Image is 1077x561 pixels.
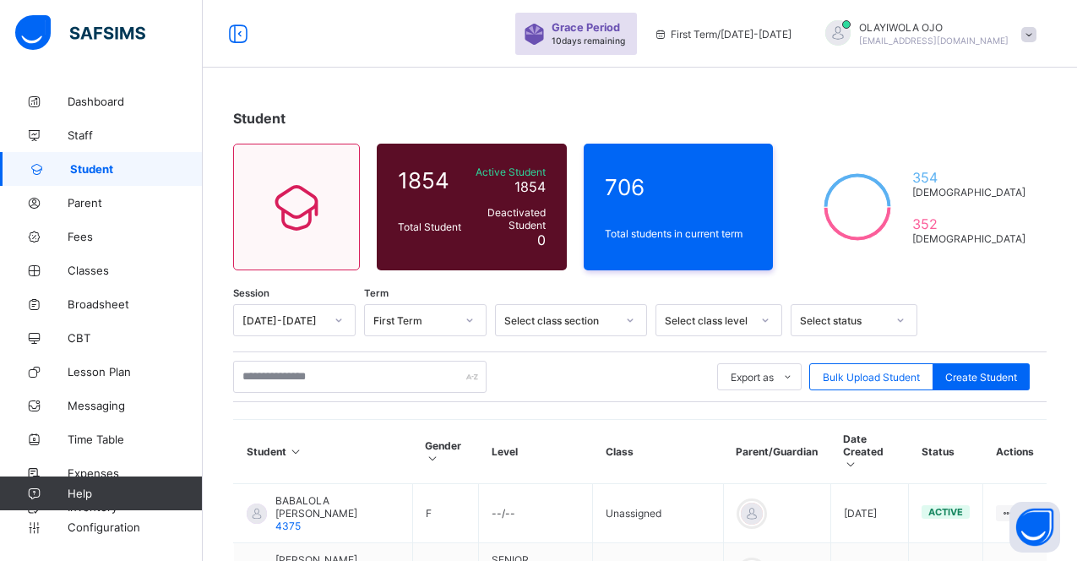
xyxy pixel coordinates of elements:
[928,506,963,518] span: active
[275,520,301,532] span: 4375
[68,128,203,142] span: Staff
[68,520,202,534] span: Configuration
[275,494,400,520] span: BABALOLA [PERSON_NAME]
[912,232,1025,245] span: [DEMOGRAPHIC_DATA]
[234,420,413,484] th: Student
[68,95,203,108] span: Dashboard
[552,21,620,34] span: Grace Period
[830,484,908,543] td: [DATE]
[68,399,203,412] span: Messaging
[1009,502,1060,553] button: Open asap
[68,331,203,345] span: CBT
[912,215,1025,232] span: 352
[823,371,920,384] span: Bulk Upload Student
[68,433,203,446] span: Time Table
[537,231,546,248] span: 0
[398,167,461,193] span: 1854
[70,162,203,176] span: Student
[524,24,545,45] img: sticker-purple.71386a28dfed39d6af7621340158ba97.svg
[723,420,830,484] th: Parent/Guardian
[68,466,203,480] span: Expenses
[859,35,1009,46] span: [EMAIL_ADDRESS][DOMAIN_NAME]
[364,287,389,299] span: Term
[425,452,439,465] i: Sort in Ascending Order
[68,230,203,243] span: Fees
[233,110,286,127] span: Student
[470,166,546,178] span: Active Student
[859,21,1009,34] span: OLAYIWOLA OJO
[593,484,724,543] td: Unassigned
[605,174,753,200] span: 706
[373,314,455,327] div: First Term
[68,365,203,379] span: Lesson Plan
[843,458,857,471] i: Sort in Ascending Order
[593,420,724,484] th: Class
[654,28,791,41] span: session/term information
[912,169,1025,186] span: 354
[68,196,203,210] span: Parent
[479,484,593,543] td: --/--
[800,314,886,327] div: Select status
[15,15,145,51] img: safsims
[68,297,203,311] span: Broadsheet
[552,35,625,46] span: 10 days remaining
[412,484,479,543] td: F
[504,314,616,327] div: Select class section
[68,264,203,277] span: Classes
[830,420,908,484] th: Date Created
[665,314,751,327] div: Select class level
[945,371,1017,384] span: Create Student
[912,186,1025,199] span: [DEMOGRAPHIC_DATA]
[233,287,269,299] span: Session
[242,314,324,327] div: [DATE]-[DATE]
[470,206,546,231] span: Deactivated Student
[479,420,593,484] th: Level
[289,445,303,458] i: Sort in Ascending Order
[412,420,479,484] th: Gender
[68,487,202,500] span: Help
[983,420,1047,484] th: Actions
[605,227,753,240] span: Total students in current term
[808,20,1045,48] div: OLAYIWOLAOJO
[394,216,465,237] div: Total Student
[514,178,546,195] span: 1854
[909,420,983,484] th: Status
[731,371,774,384] span: Export as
